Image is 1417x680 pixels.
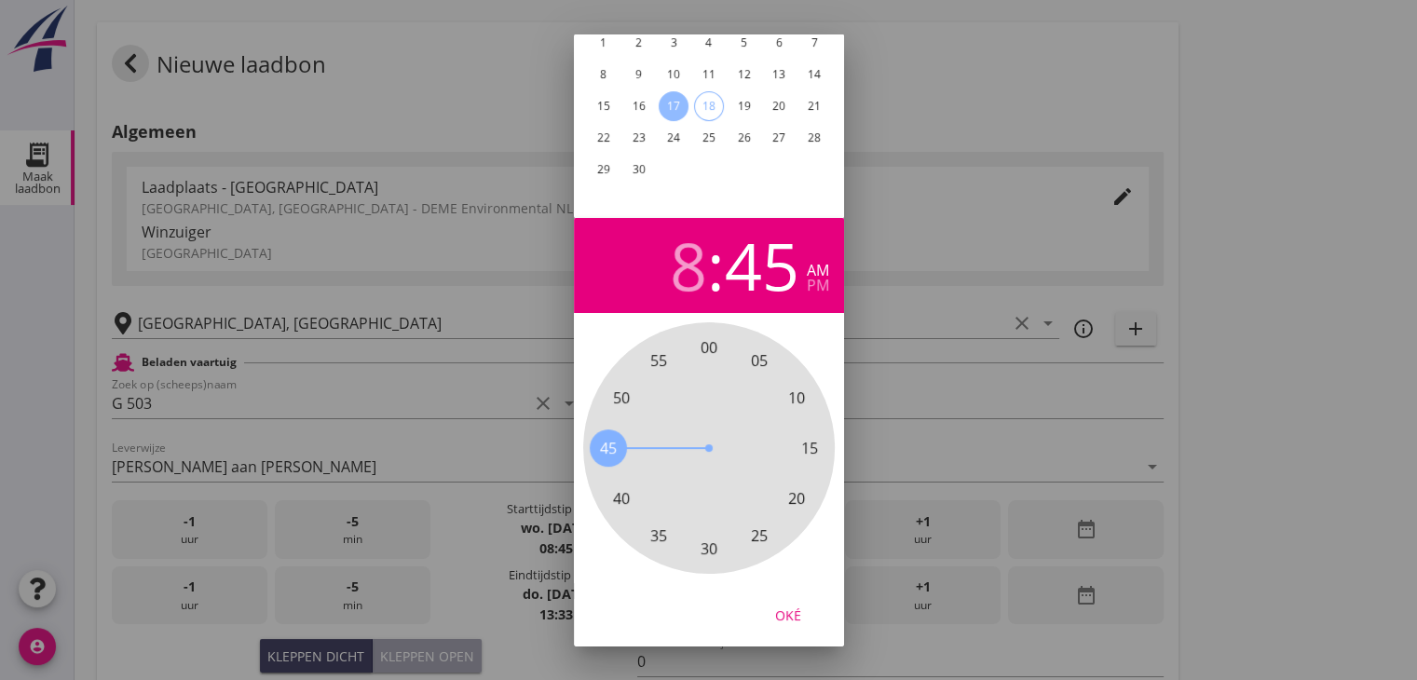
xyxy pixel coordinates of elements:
[588,60,618,89] button: 8
[623,28,653,58] button: 2
[764,91,794,121] button: 20
[693,123,723,153] button: 25
[693,28,723,58] button: 4
[659,123,688,153] button: 24
[701,537,717,560] span: 30
[623,91,653,121] button: 16
[693,60,723,89] button: 11
[764,123,794,153] button: 27
[764,60,794,89] button: 13
[613,387,630,409] span: 50
[707,233,725,298] span: :
[693,91,723,121] button: 18
[623,123,653,153] button: 23
[623,60,653,89] button: 9
[613,487,630,510] span: 40
[600,437,617,459] span: 45
[670,233,707,298] div: 8
[729,123,758,153] button: 26
[807,278,829,292] div: pm
[623,155,653,184] button: 30
[650,349,667,372] span: 55
[659,28,688,58] button: 3
[729,60,758,89] button: 12
[701,336,717,359] span: 00
[725,233,799,298] div: 45
[799,60,829,89] button: 14
[659,91,688,121] button: 17
[588,123,618,153] button: 22
[799,28,829,58] button: 7
[801,437,818,459] span: 15
[751,349,768,372] span: 05
[764,28,794,58] button: 6
[787,387,804,409] span: 10
[799,91,829,121] button: 21
[807,263,829,278] div: am
[588,91,618,121] button: 15
[659,60,688,89] button: 10
[694,92,722,120] div: 18
[588,155,618,184] button: 29
[729,28,758,58] button: 5
[588,28,618,58] button: 1
[751,524,768,546] span: 25
[747,598,829,632] button: Oké
[762,605,814,624] div: Oké
[799,123,829,153] button: 28
[650,524,667,546] span: 35
[729,91,758,121] button: 19
[787,487,804,510] span: 20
